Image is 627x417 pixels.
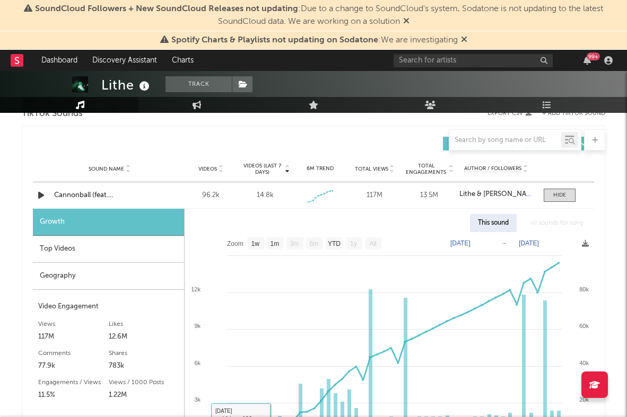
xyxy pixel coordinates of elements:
[579,396,589,403] text: 20k
[464,165,521,172] span: Author / Followers
[522,214,591,232] div: All sounds for song
[38,389,109,402] div: 11.5%
[295,165,345,173] div: 6M Trend
[542,111,605,117] button: + Add TikTok Sound
[38,331,109,343] div: 117M
[35,5,603,26] span: : Due to a change to SoundCloud's system, Sodatone is not updating to the latest SoundCloud data....
[241,163,284,175] span: Videos (last 7 days)
[38,376,109,389] div: Engagements / Views
[109,389,179,402] div: 1.22M
[33,236,184,263] div: Top Videos
[227,240,243,247] text: Zoom
[470,214,517,232] div: This sound
[251,240,260,247] text: 1w
[405,163,448,175] span: Total Engagements
[164,50,201,71] a: Charts
[38,360,109,372] div: 77.9k
[38,347,109,360] div: Comments
[171,36,378,45] span: Spotify Charts & Playlists not updating on Sodatone
[109,331,179,343] div: 12.6M
[257,190,274,201] div: 14.8k
[271,240,280,247] text: 1m
[109,360,179,372] div: 783k
[501,239,507,247] text: →
[579,323,589,329] text: 60k
[449,136,561,145] input: Search by song name or URL
[186,190,236,201] div: 96.2k
[579,360,589,366] text: 40k
[33,209,184,236] div: Growth
[369,240,376,247] text: All
[194,396,201,403] text: 3k
[38,300,179,313] div: Video Engagement
[350,190,399,201] div: 117M
[109,376,179,389] div: Views / 1000 Posts
[394,54,553,67] input: Search for artists
[310,240,319,247] text: 6m
[532,111,605,117] button: + Add TikTok Sound
[166,76,232,92] button: Track
[350,240,357,247] text: 1y
[403,17,410,26] span: Dismiss
[109,347,179,360] div: Shares
[54,190,165,201] a: Cannonball (feat. [PERSON_NAME])
[22,108,83,120] span: TikTok Sounds
[328,240,341,247] text: YTD
[579,286,589,292] text: 80k
[519,239,539,247] text: [DATE]
[459,191,533,198] a: Lithe & [PERSON_NAME]
[198,166,217,172] span: Videos
[101,76,152,94] div: Lithe
[487,110,532,117] button: Export CSV
[89,166,124,172] span: Sound Name
[171,36,458,45] span: : We are investigating
[109,318,179,331] div: Likes
[191,286,201,292] text: 12k
[461,36,467,45] span: Dismiss
[33,263,184,290] div: Geography
[584,56,591,65] button: 99+
[450,239,471,247] text: [DATE]
[290,240,299,247] text: 3m
[38,318,109,331] div: Views
[34,50,85,71] a: Dashboard
[194,360,201,366] text: 6k
[405,190,454,201] div: 13.5M
[85,50,164,71] a: Discovery Assistant
[587,52,600,60] div: 99 +
[459,191,538,198] strong: Lithe & [PERSON_NAME]
[355,166,388,172] span: Total Views
[35,5,298,13] span: SoundCloud Followers + New SoundCloud Releases not updating
[194,323,201,329] text: 9k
